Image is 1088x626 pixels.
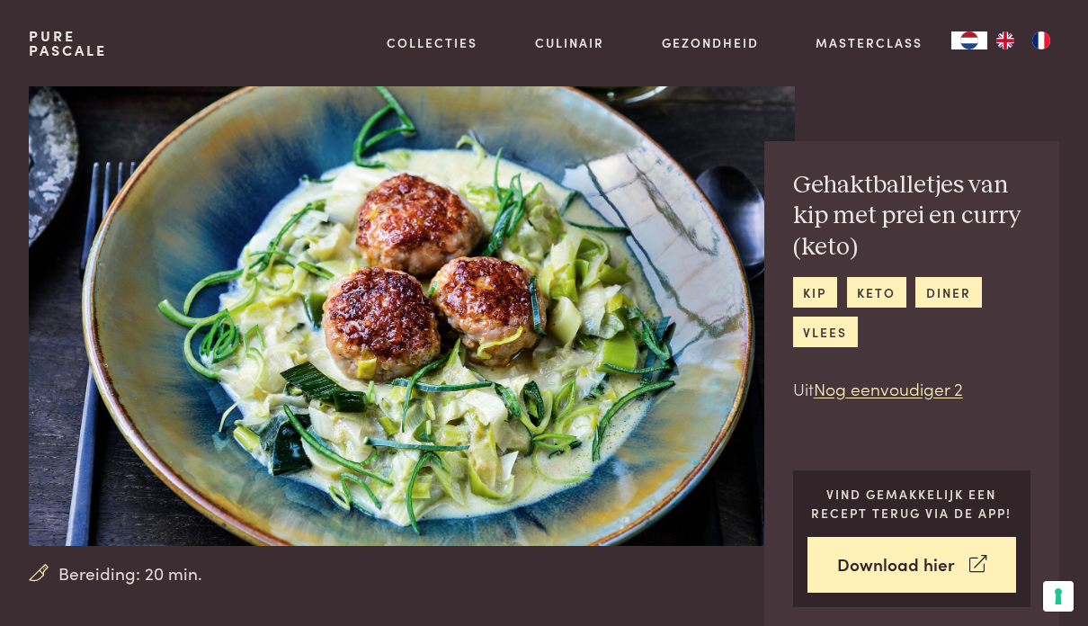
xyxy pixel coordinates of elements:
button: Uw voorkeuren voor toestemming voor trackingtechnologieën [1043,581,1074,612]
a: diner [915,277,981,307]
aside: Language selected: Nederlands [951,31,1059,49]
a: Nog eenvoudiger 2 [814,376,963,400]
a: kip [793,277,837,307]
a: NL [951,31,987,49]
a: FR [1023,31,1059,49]
a: Collecties [387,33,477,52]
h2: Gehaktballetjes van kip met prei en curry (keto) [793,170,1031,264]
p: Vind gemakkelijk een recept terug via de app! [807,485,1017,522]
a: EN [987,31,1023,49]
a: keto [847,277,906,307]
a: Culinair [535,33,604,52]
img: Gehaktballetjes van kip met prei en curry (keto) [29,86,795,546]
ul: Language list [987,31,1059,49]
a: Download hier [807,537,1017,594]
a: Masterclass [816,33,923,52]
a: PurePascale [29,29,107,58]
p: Uit [793,376,1031,402]
span: Bereiding: 20 min. [58,560,202,586]
a: vlees [793,317,858,346]
div: Language [951,31,987,49]
a: Gezondheid [662,33,759,52]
